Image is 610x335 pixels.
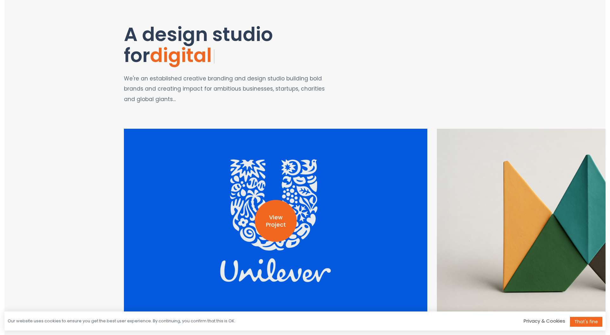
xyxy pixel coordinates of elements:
[124,73,331,104] p: We're an established creative branding and design studio building bold brands and creating impact...
[255,214,297,229] p: View Project
[570,317,602,327] a: That's fine
[8,318,235,324] div: Our website uses cookies to ensure you get the best user experience. By continuing, you confirm t...
[524,318,565,324] a: Privacy & Cookies
[124,24,362,67] h1: A design studio for
[124,129,427,313] a: View Project
[150,42,213,69] span: d i g i t a l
